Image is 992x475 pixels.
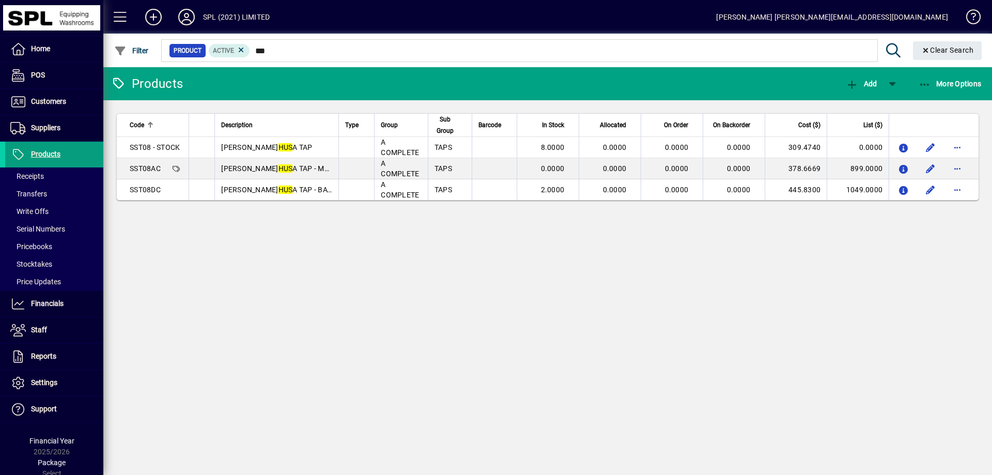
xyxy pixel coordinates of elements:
div: On Backorder [709,119,760,131]
button: Edit [922,160,939,177]
span: Financials [31,299,64,308]
span: Group [381,119,398,131]
span: A COMPLETE [381,138,419,157]
span: 0.0000 [727,164,751,173]
a: Support [5,396,103,422]
span: Add [846,80,877,88]
span: Description [221,119,253,131]
button: More options [949,139,966,156]
button: More options [949,181,966,198]
span: Serial Numbers [10,225,65,233]
span: 0.0000 [727,186,751,194]
button: Clear [913,41,982,60]
a: Customers [5,89,103,115]
a: Receipts [5,167,103,185]
span: Settings [31,378,57,387]
div: SPL (2021) LIMITED [203,9,270,25]
button: More Options [916,74,984,93]
span: Write Offs [10,207,49,216]
a: Transfers [5,185,103,203]
button: Profile [170,8,203,26]
span: TAPS [435,164,452,173]
span: On Order [664,119,688,131]
span: Barcode [478,119,501,131]
span: Cost ($) [798,119,820,131]
span: Receipts [10,172,44,180]
td: 1049.0000 [827,179,889,200]
mat-chip: Activation Status: Active [209,44,250,57]
a: Knowledge Base [958,2,979,36]
span: On Backorder [713,119,750,131]
span: Staff [31,326,47,334]
a: Settings [5,370,103,396]
div: Description [221,119,332,131]
a: Price Updates [5,273,103,290]
button: Edit [922,181,939,198]
div: Group [381,119,422,131]
span: More Options [919,80,982,88]
span: Active [213,47,234,54]
span: SST08AC [130,164,161,173]
span: List ($) [863,119,882,131]
span: 2.0000 [541,186,565,194]
td: 309.4740 [765,137,827,158]
a: Pricebooks [5,238,103,255]
span: 8.0000 [541,143,565,151]
span: Package [38,458,66,467]
em: HUS [278,143,293,151]
div: Type [345,119,368,131]
span: Home [31,44,50,53]
div: Products [111,75,183,92]
span: Filter [114,47,149,55]
em: HUS [278,164,293,173]
a: Home [5,36,103,62]
span: [PERSON_NAME] A TAP - BATTERY [221,186,349,194]
div: On Order [647,119,698,131]
button: Edit [922,139,939,156]
div: Barcode [478,119,510,131]
span: 0.0000 [603,143,627,151]
a: Staff [5,317,103,343]
span: [PERSON_NAME] A TAP - MAINS [221,164,340,173]
span: 0.0000 [603,164,627,173]
span: [PERSON_NAME] A TAP [221,143,312,151]
button: Filter [112,41,151,60]
span: Sub Group [435,114,456,136]
span: Support [31,405,57,413]
td: 0.0000 [827,137,889,158]
a: Financials [5,291,103,317]
span: Code [130,119,144,131]
span: Stocktakes [10,260,52,268]
span: POS [31,71,45,79]
span: Financial Year [29,437,74,445]
span: 0.0000 [665,143,689,151]
div: Allocated [585,119,636,131]
span: Customers [31,97,66,105]
span: 0.0000 [727,143,751,151]
span: 0.0000 [665,186,689,194]
button: More options [949,160,966,177]
span: Product [174,45,202,56]
span: Transfers [10,190,47,198]
span: Allocated [600,119,626,131]
span: Type [345,119,359,131]
span: A COMPLETE [381,180,419,199]
span: 0.0000 [541,164,565,173]
em: HUS [278,186,293,194]
a: POS [5,63,103,88]
a: Write Offs [5,203,103,220]
span: 0.0000 [665,164,689,173]
span: TAPS [435,186,452,194]
div: In Stock [523,119,574,131]
td: 378.6669 [765,158,827,179]
a: Serial Numbers [5,220,103,238]
span: 0.0000 [603,186,627,194]
a: Reports [5,344,103,370]
div: [PERSON_NAME] [PERSON_NAME][EMAIL_ADDRESS][DOMAIN_NAME] [716,9,948,25]
span: A COMPLETE [381,159,419,178]
button: Add [843,74,879,93]
span: SST08 - STOCK [130,143,180,151]
span: Reports [31,352,56,360]
div: Sub Group [435,114,466,136]
span: Suppliers [31,124,60,132]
